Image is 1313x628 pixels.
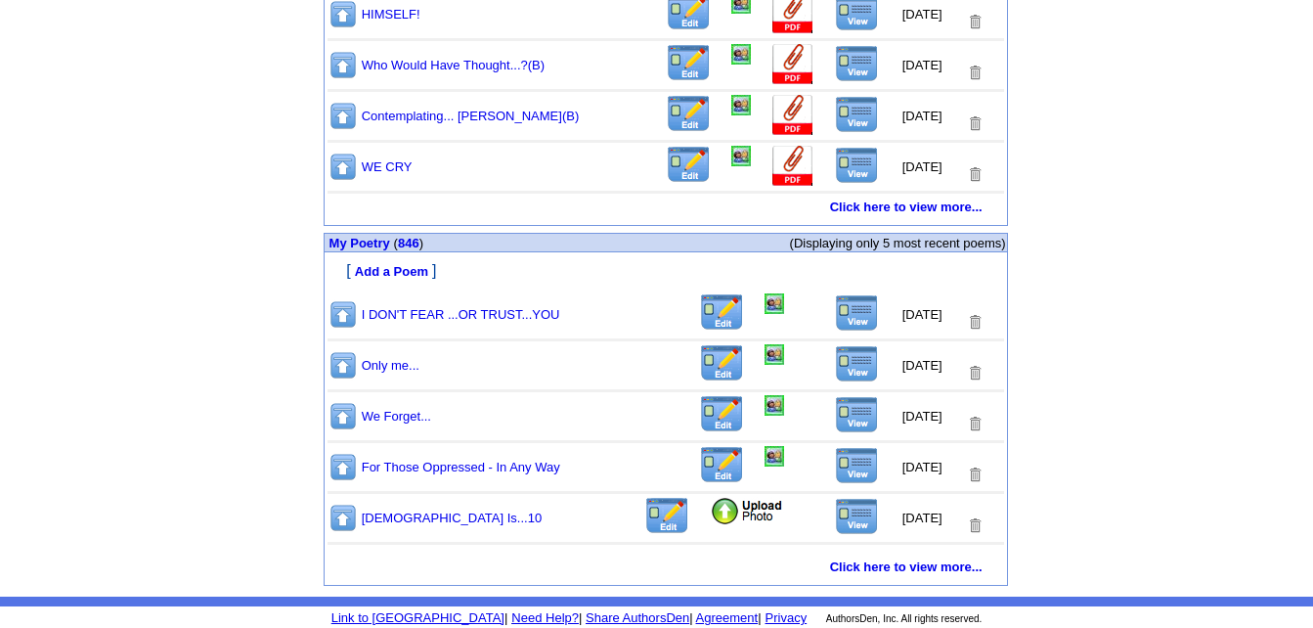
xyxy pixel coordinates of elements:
[765,293,784,314] img: Add/Remove Photo
[902,358,942,373] font: [DATE]
[326,577,332,584] img: shim.gif
[362,409,431,424] a: We Forget...
[966,64,984,82] img: Removes this Title
[770,95,815,137] img: Add Attachment (PDF or .DOC)
[790,236,1006,250] font: (Displaying only 5 most recent poems)
[362,511,542,525] a: [DEMOGRAPHIC_DATA] Is...10
[328,350,358,381] img: Move to top
[830,200,983,214] a: Click here to view more...
[662,586,669,593] img: shim.gif
[835,498,879,535] img: View this Title
[579,610,582,625] font: |
[644,497,690,535] img: Edit this Title
[835,396,879,433] img: View this Title
[765,395,784,416] img: Add/Remove Photo
[835,294,879,332] img: View this Title
[830,560,983,574] a: Click here to view more...
[328,401,358,431] img: Move to top
[328,452,358,482] img: Move to top
[328,503,358,533] img: Move to top
[902,109,942,123] font: [DATE]
[770,44,815,86] img: Add Attachment (PDF or .DOC)
[710,497,784,526] img: Add Photo
[902,159,942,174] font: [DATE]
[835,447,879,484] img: View this Title
[902,307,942,322] font: [DATE]
[766,610,808,625] a: Privacy
[328,50,358,80] img: Move to top
[966,165,984,184] img: Removes this Title
[731,44,751,65] img: Add/Remove Photo
[362,109,580,123] a: Contemplating... [PERSON_NAME](B)
[689,610,692,625] font: |
[699,395,745,433] img: Edit this Title
[394,236,398,250] span: (
[731,95,751,115] img: Add/Remove Photo
[966,415,984,433] img: Removes this Title
[362,460,560,474] a: For Those Oppressed - In Any Way
[765,344,784,365] img: Add/Remove Photo
[770,146,815,188] img: Add Attachment (PDF or .DOC)
[699,446,745,484] img: Edit this Title
[355,262,428,279] a: Add a Poem
[835,45,879,82] img: View this Title
[398,236,419,250] a: 846
[419,236,423,250] span: )
[362,358,419,373] a: Only me...
[355,264,428,279] font: Add a Poem
[326,282,332,289] img: shim.gif
[902,58,942,72] font: [DATE]
[666,95,712,133] img: Edit this Title
[432,262,436,279] font: ]
[696,610,759,625] a: Agreement
[666,44,712,82] img: Edit this Title
[326,217,332,224] img: shim.gif
[966,364,984,382] img: Removes this Title
[504,610,507,625] font: |
[902,460,942,474] font: [DATE]
[731,146,751,166] img: Add/Remove Photo
[362,307,560,322] a: I DON'T FEAR ...OR TRUST...YOU
[666,146,712,184] img: Edit this Title
[662,226,669,233] img: shim.gif
[902,511,942,525] font: [DATE]
[362,58,545,72] a: Who Would Have Thought...?(B)
[966,114,984,133] img: Removes this Title
[331,610,504,625] a: Link to [GEOGRAPHIC_DATA]
[329,235,390,250] a: My Poetry
[362,159,413,174] a: WE CRY
[586,610,689,625] a: Share AuthorsDen
[699,293,745,332] img: Edit this Title
[328,101,358,131] img: Move to top
[835,147,879,184] img: View this Title
[826,613,983,624] font: AuthorsDen, Inc. All rights reserved.
[765,446,784,467] img: Add/Remove Photo
[693,610,762,625] font: |
[966,13,984,31] img: Removes this Title
[699,344,745,382] img: Edit this Title
[511,610,579,625] a: Need Help?
[346,262,350,279] font: [
[902,7,942,22] font: [DATE]
[835,345,879,382] img: View this Title
[326,549,332,556] img: shim.gif
[966,313,984,332] img: Removes this Title
[326,253,332,260] img: shim.gif
[328,299,358,330] img: Move to top
[966,466,984,484] img: Removes this Title
[329,236,390,250] font: My Poetry
[362,7,420,22] a: HIMSELF!
[966,516,984,535] img: Removes this Title
[835,96,879,133] img: View this Title
[328,152,358,182] img: Move to top
[902,409,942,424] font: [DATE]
